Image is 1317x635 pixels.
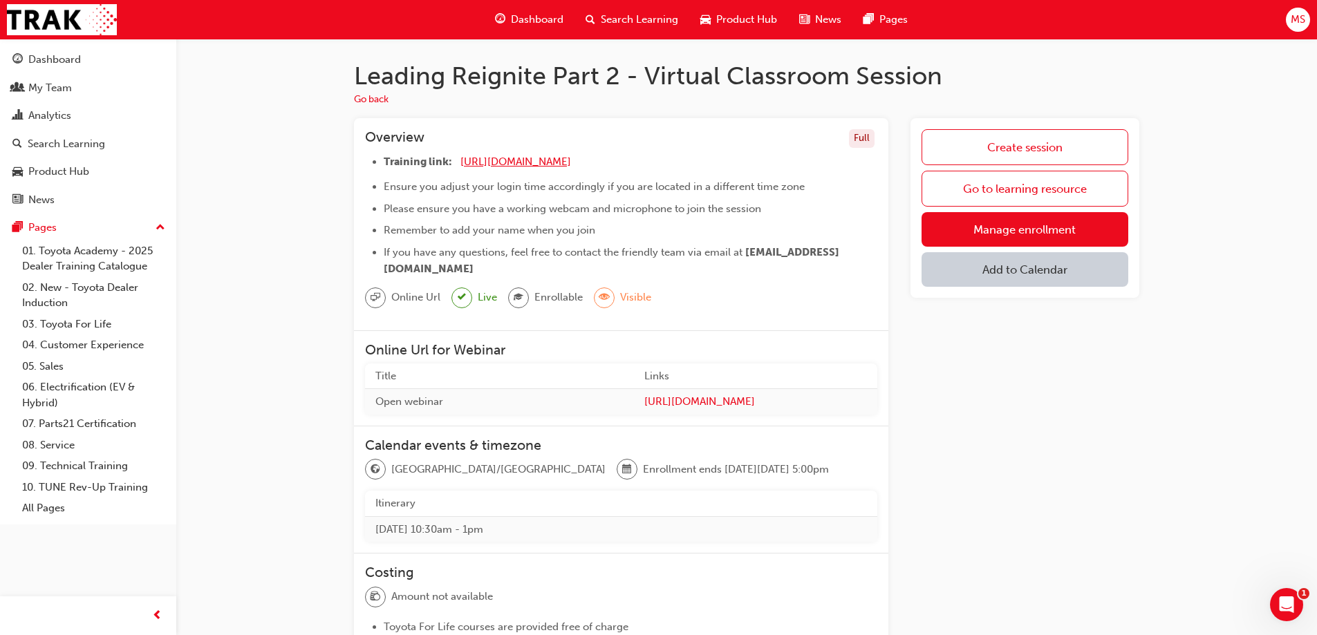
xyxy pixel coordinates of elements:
[922,212,1128,247] a: Manage enrollment
[1298,588,1309,599] span: 1
[365,342,877,358] h3: Online Url for Webinar
[6,187,171,213] a: News
[391,462,606,477] span: [GEOGRAPHIC_DATA]/[GEOGRAPHIC_DATA]
[6,215,171,240] button: Pages
[365,565,877,580] h3: Costing
[371,289,380,307] span: sessionType_ONLINE_URL-icon
[799,11,810,28] span: news-icon
[514,289,523,307] span: graduationCap-icon
[365,437,877,453] h3: Calendar events & timezone
[12,82,23,95] span: people-icon
[788,6,852,34] a: news-iconNews
[575,6,689,34] a: search-iconSearch Learning
[511,12,563,28] span: Dashboard
[28,164,89,180] div: Product Hub
[365,129,424,148] h3: Overview
[375,395,443,408] span: Open webinar
[17,497,171,519] a: All Pages
[365,491,877,516] th: Itinerary
[365,363,634,389] th: Title
[391,589,493,605] span: Amount not available
[1286,8,1310,32] button: MS
[28,80,72,96] div: My Team
[716,12,777,28] span: Product Hub
[384,155,452,168] span: Training link:
[12,138,22,151] span: search-icon
[495,11,505,28] span: guage-icon
[17,334,171,356] a: 04. Customer Experience
[863,11,874,28] span: pages-icon
[17,240,171,277] a: 01. Toyota Academy - 2025 Dealer Training Catalogue
[1291,12,1305,28] span: MS
[620,290,651,305] span: Visible
[586,11,595,28] span: search-icon
[478,290,497,305] span: Live
[700,11,711,28] span: car-icon
[152,607,162,625] span: prev-icon
[384,180,805,193] span: Ensure you adjust your login time accordingly if you are located in a different time zone
[12,110,23,122] span: chart-icon
[17,314,171,335] a: 03. Toyota For Life
[634,363,877,389] th: Links
[384,246,742,258] span: If you have any questions, feel free to contact the friendly team via email at
[156,219,165,237] span: up-icon
[599,289,609,307] span: eye-icon
[6,75,171,101] a: My Team
[12,194,23,207] span: news-icon
[7,4,117,35] img: Trak
[17,435,171,456] a: 08. Service
[689,6,788,34] a: car-iconProduct Hub
[12,222,23,234] span: pages-icon
[12,54,23,66] span: guage-icon
[460,155,571,168] a: [URL][DOMAIN_NAME]
[28,52,81,68] div: Dashboard
[922,171,1128,207] a: Go to learning resource
[922,252,1128,287] button: Add to Calendar
[17,356,171,377] a: 05. Sales
[879,12,908,28] span: Pages
[17,413,171,435] a: 07. Parts21 Certification
[922,129,1128,165] a: Create session
[12,166,23,178] span: car-icon
[28,136,105,152] div: Search Learning
[815,12,841,28] span: News
[6,159,171,184] a: Product Hub
[17,277,171,314] a: 02. New - Toyota Dealer Induction
[6,47,171,73] a: Dashboard
[391,290,440,305] span: Online Url
[371,588,380,606] span: money-icon
[354,61,1139,91] h1: Leading Reignite Part 2 - Virtual Classroom Session
[384,202,761,215] span: Please ensure you have a working webcam and microphone to join the session
[644,394,867,410] a: [URL][DOMAIN_NAME]
[28,220,57,236] div: Pages
[458,289,466,306] span: tick-icon
[365,516,877,542] td: [DATE] 10:30am - 1pm
[28,192,55,208] div: News
[384,246,839,275] span: [EMAIL_ADDRESS][DOMAIN_NAME]
[371,461,380,479] span: globe-icon
[849,129,875,148] div: Full
[643,462,829,477] span: Enrollment ends [DATE][DATE] 5:00pm
[534,290,583,305] span: Enrollable
[384,620,628,633] span: Toyota For Life courses are provided free of charge
[17,455,171,477] a: 09. Technical Training
[622,461,632,479] span: calendar-icon
[6,103,171,129] a: Analytics
[6,44,171,215] button: DashboardMy TeamAnalyticsSearch LearningProduct HubNews
[17,477,171,498] a: 10. TUNE Rev-Up Training
[17,377,171,413] a: 06. Electrification (EV & Hybrid)
[852,6,919,34] a: pages-iconPages
[384,224,595,236] span: Remember to add your name when you join
[484,6,575,34] a: guage-iconDashboard
[1270,588,1303,621] iframe: Intercom live chat
[354,92,389,108] button: Go back
[601,12,678,28] span: Search Learning
[28,108,71,124] div: Analytics
[6,131,171,157] a: Search Learning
